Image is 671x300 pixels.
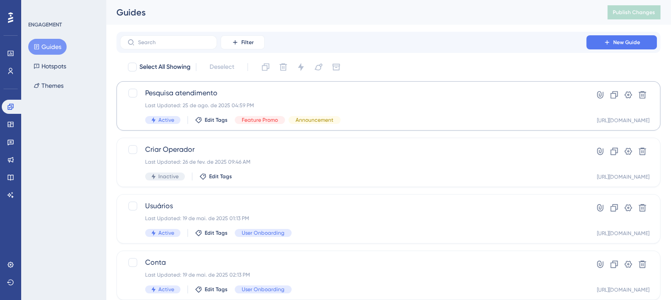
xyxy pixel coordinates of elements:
button: Themes [28,78,69,94]
button: New Guide [586,35,657,49]
span: Filter [241,39,254,46]
div: Last Updated: 25 de ago. de 2025 04:59 PM [145,102,561,109]
input: Search [138,39,210,45]
button: Edit Tags [195,286,228,293]
button: Publish Changes [607,5,660,19]
span: Edit Tags [205,286,228,293]
span: Active [158,286,174,293]
div: Guides [116,6,585,19]
span: Criar Operador [145,144,561,155]
div: Last Updated: 26 de fev. de 2025 09:46 AM [145,158,561,165]
button: Edit Tags [199,173,232,180]
span: Edit Tags [205,116,228,124]
div: [URL][DOMAIN_NAME] [597,117,649,124]
div: [URL][DOMAIN_NAME] [597,286,649,293]
div: [URL][DOMAIN_NAME] [597,230,649,237]
button: Edit Tags [195,229,228,236]
span: Active [158,116,174,124]
button: Deselect [202,59,242,75]
span: Usuários [145,201,561,211]
span: Active [158,229,174,236]
span: Pesquisa atendimento [145,88,561,98]
span: Edit Tags [209,173,232,180]
span: New Guide [613,39,640,46]
span: Edit Tags [205,229,228,236]
span: Select All Showing [139,62,191,72]
span: User Onboarding [242,229,285,236]
div: Last Updated: 19 de mai. de 2025 01:13 PM [145,215,561,222]
span: Announcement [296,116,334,124]
span: Publish Changes [613,9,655,16]
button: Edit Tags [195,116,228,124]
span: Feature Promo [242,116,278,124]
button: Guides [28,39,67,55]
span: User Onboarding [242,286,285,293]
div: [URL][DOMAIN_NAME] [597,173,649,180]
button: Hotspots [28,58,71,74]
div: Last Updated: 19 de mai. de 2025 02:13 PM [145,271,561,278]
div: ENGAGEMENT [28,21,62,28]
span: Deselect [210,62,234,72]
span: Inactive [158,173,179,180]
span: Conta [145,257,561,268]
button: Filter [221,35,265,49]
